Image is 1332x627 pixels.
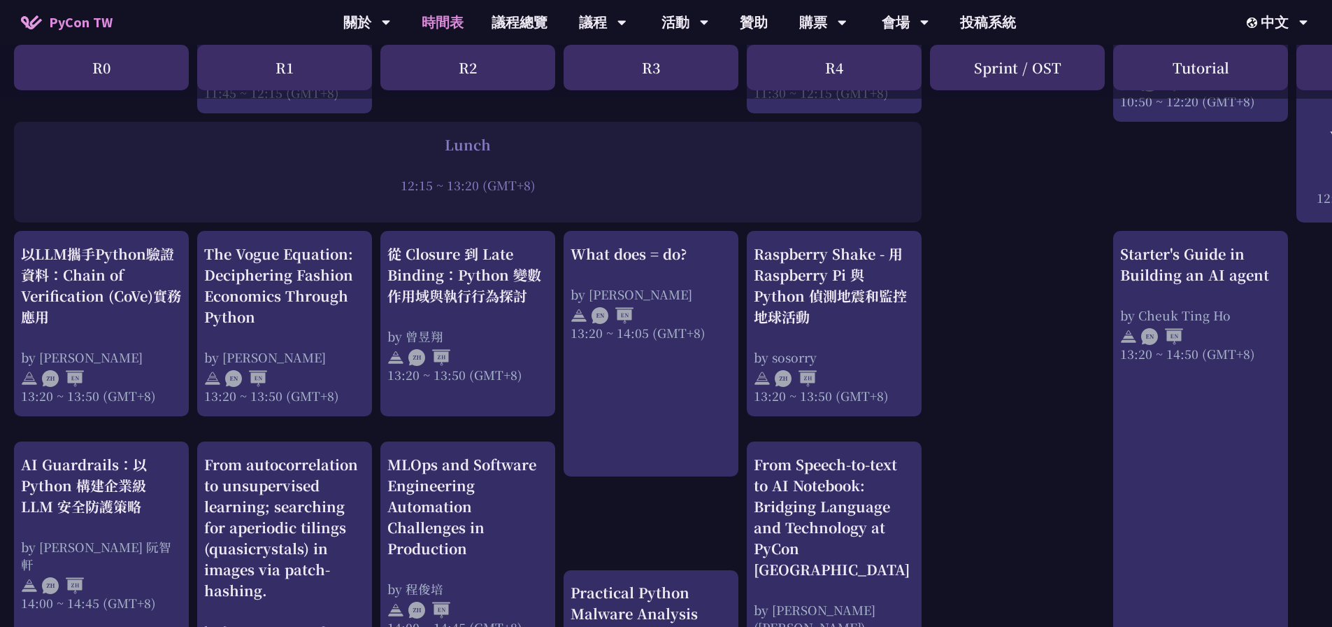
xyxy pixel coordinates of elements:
a: Starter's Guide in Building an AI agent by Cheuk Ting Ho 13:20 ~ 14:50 (GMT+8) [1120,244,1281,362]
div: What does = do? [571,244,731,265]
div: The Vogue Equation: Deciphering Fashion Economics Through Python [204,244,365,327]
span: PyCon TW [49,12,113,33]
div: Raspberry Shake - 用 Raspberry Pi 與 Python 偵測地震和監控地球活動 [754,244,915,327]
div: From autocorrelation to unsupervised learning; searching for aperiodic tilings (quasicrystals) in... [204,454,365,601]
img: svg+xml;base64,PHN2ZyB4bWxucz0iaHR0cDovL3d3dy53My5vcmcvMjAwMC9zdmciIHdpZHRoPSIyNCIgaGVpZ2h0PSIyNC... [21,577,38,594]
img: svg+xml;base64,PHN2ZyB4bWxucz0iaHR0cDovL3d3dy53My5vcmcvMjAwMC9zdmciIHdpZHRoPSIyNCIgaGVpZ2h0PSIyNC... [387,349,404,366]
img: ZHEN.371966e.svg [42,370,84,387]
div: by [PERSON_NAME] [21,348,182,366]
img: svg+xml;base64,PHN2ZyB4bWxucz0iaHR0cDovL3d3dy53My5vcmcvMjAwMC9zdmciIHdpZHRoPSIyNCIgaGVpZ2h0PSIyNC... [387,602,404,619]
div: R1 [197,45,372,90]
img: Locale Icon [1247,17,1261,28]
div: Tutorial [1113,45,1288,90]
img: ENEN.5a408d1.svg [592,307,633,324]
div: 從 Closure 到 Late Binding：Python 變數作用域與執行行為探討 [387,244,548,307]
div: 14:00 ~ 14:45 (GMT+8) [21,594,182,612]
img: svg+xml;base64,PHN2ZyB4bWxucz0iaHR0cDovL3d3dy53My5vcmcvMjAwMC9zdmciIHdpZHRoPSIyNCIgaGVpZ2h0PSIyNC... [571,307,587,324]
img: svg+xml;base64,PHN2ZyB4bWxucz0iaHR0cDovL3d3dy53My5vcmcvMjAwMC9zdmciIHdpZHRoPSIyNCIgaGVpZ2h0PSIyNC... [21,370,38,387]
div: by [PERSON_NAME] [571,286,731,303]
div: Practical Python Malware Analysis [571,582,731,624]
div: by [PERSON_NAME] 阮智軒 [21,538,182,573]
div: by Cheuk Ting Ho [1120,307,1281,324]
div: 13:20 ~ 13:50 (GMT+8) [21,387,182,404]
img: ENEN.5a408d1.svg [225,370,267,387]
img: ZHZH.38617ef.svg [775,370,817,387]
div: R0 [14,45,189,90]
div: 13:20 ~ 14:50 (GMT+8) [1120,345,1281,362]
div: AI Guardrails：以 Python 構建企業級 LLM 安全防護策略 [21,454,182,517]
a: What does = do? by [PERSON_NAME] 13:20 ~ 14:05 (GMT+8) [571,244,731,341]
div: Lunch [21,134,915,155]
img: ZHZH.38617ef.svg [42,577,84,594]
div: MLOps and Software Engineering Automation Challenges in Production [387,454,548,559]
img: ZHEN.371966e.svg [408,602,450,619]
div: R3 [564,45,738,90]
img: ZHZH.38617ef.svg [408,349,450,366]
a: 從 Closure 到 Late Binding：Python 變數作用域與執行行為探討 by 曾昱翔 13:20 ~ 13:50 (GMT+8) [387,244,548,383]
a: Raspberry Shake - 用 Raspberry Pi 與 Python 偵測地震和監控地球活動 by sosorry 13:20 ~ 13:50 (GMT+8) [754,244,915,404]
img: svg+xml;base64,PHN2ZyB4bWxucz0iaHR0cDovL3d3dy53My5vcmcvMjAwMC9zdmciIHdpZHRoPSIyNCIgaGVpZ2h0PSIyNC... [1120,328,1137,345]
div: by 曾昱翔 [387,327,548,345]
div: 13:20 ~ 13:50 (GMT+8) [387,366,548,383]
div: From Speech-to-text to AI Notebook: Bridging Language and Technology at PyCon [GEOGRAPHIC_DATA] [754,454,915,580]
div: 13:20 ~ 13:50 (GMT+8) [754,387,915,404]
div: R2 [380,45,555,90]
div: by sosorry [754,348,915,366]
a: PyCon TW [7,5,127,40]
img: svg+xml;base64,PHN2ZyB4bWxucz0iaHR0cDovL3d3dy53My5vcmcvMjAwMC9zdmciIHdpZHRoPSIyNCIgaGVpZ2h0PSIyNC... [754,370,771,387]
div: 13:20 ~ 13:50 (GMT+8) [204,387,365,404]
img: Home icon of PyCon TW 2025 [21,15,42,29]
div: by [PERSON_NAME] [204,348,365,366]
div: 12:15 ~ 13:20 (GMT+8) [21,176,915,194]
div: 13:20 ~ 14:05 (GMT+8) [571,324,731,341]
div: R4 [747,45,922,90]
div: Starter's Guide in Building an AI agent [1120,244,1281,286]
img: ENEN.5a408d1.svg [1141,328,1183,345]
a: AI Guardrails：以 Python 構建企業級 LLM 安全防護策略 by [PERSON_NAME] 阮智軒 14:00 ~ 14:45 (GMT+8) [21,454,182,612]
img: svg+xml;base64,PHN2ZyB4bWxucz0iaHR0cDovL3d3dy53My5vcmcvMjAwMC9zdmciIHdpZHRoPSIyNCIgaGVpZ2h0PSIyNC... [204,370,221,387]
a: 以LLM攜手Python驗證資料：Chain of Verification (CoVe)實務應用 by [PERSON_NAME] 13:20 ~ 13:50 (GMT+8) [21,244,182,404]
a: The Vogue Equation: Deciphering Fashion Economics Through Python by [PERSON_NAME] 13:20 ~ 13:50 (... [204,244,365,404]
div: 10:50 ~ 12:20 (GMT+8) [1120,92,1281,110]
div: Sprint / OST [930,45,1105,90]
div: by 程俊培 [387,580,548,598]
div: 以LLM攜手Python驗證資料：Chain of Verification (CoVe)實務應用 [21,244,182,327]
